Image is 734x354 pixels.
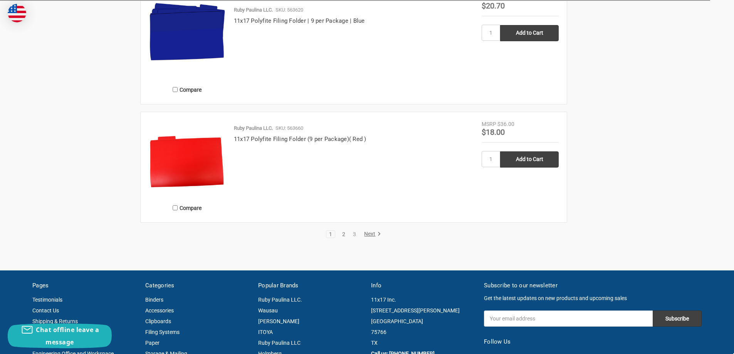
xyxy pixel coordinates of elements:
a: Contact Us [32,307,59,314]
input: Compare [173,87,178,92]
p: Ruby Paulina LLC. [234,6,273,14]
label: Compare [149,83,226,96]
a: Shipping & Returns [32,318,78,324]
a: 11x17 Polyfite Filing Folder (9 per Package)( Red ) [234,136,366,143]
a: Filing Systems [145,329,180,335]
a: ITOYA [258,329,273,335]
a: Paper [145,340,160,346]
p: Get the latest updates on new products and upcoming sales [484,294,702,302]
input: Compare [173,205,178,210]
h5: Popular Brands [258,281,363,290]
a: Next [361,231,381,238]
h5: Info [371,281,476,290]
a: 11x17 Polyfite Filing Folder | 9 per Package | Blue [234,17,365,24]
p: Ruby Paulina LLC. [234,124,273,132]
address: 11x17 Inc. [STREET_ADDRESS][PERSON_NAME] [GEOGRAPHIC_DATA] 75766 TX [371,294,476,348]
a: Ruby Paulina LLC. [258,297,302,303]
input: Your email address [484,310,653,327]
input: Subscribe [653,310,702,327]
input: Add to Cart [500,25,559,41]
span: Chat offline leave a message [36,325,99,346]
a: Accessories [145,307,174,314]
div: MSRP [482,120,496,128]
a: 11x17 Polyfite Filing Folder | 9 per Package | Blue [149,2,226,79]
a: 3 [350,232,359,237]
a: [PERSON_NAME] [258,318,299,324]
a: Clipboards [145,318,171,324]
img: duty and tax information for United States [8,4,26,22]
h5: Follow Us [484,337,702,346]
label: Compare [149,201,226,214]
a: Ruby Paulina LLC [258,340,301,346]
a: Wausau [258,307,278,314]
h5: Subscribe to our newsletter [484,281,702,290]
h5: Categories [145,281,250,290]
img: 11x17 Polyfite Filing Folder (9 per Package)( Red ) [149,120,226,197]
h5: Pages [32,281,137,290]
a: 2 [339,232,348,237]
span: $36.00 [497,121,514,127]
p: SKU: 563620 [275,6,303,14]
a: 1 [326,232,335,237]
input: Add to Cart [500,151,559,168]
img: 11x17 Polyfite Filing Folder | 9 per Package | Blue [149,2,226,61]
span: $18.00 [482,128,505,137]
a: Binders [145,297,163,303]
a: Testimonials [32,297,62,303]
button: Chat offline leave a message [8,324,112,348]
p: SKU: 563660 [275,124,303,132]
span: $20.70 [482,1,505,10]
